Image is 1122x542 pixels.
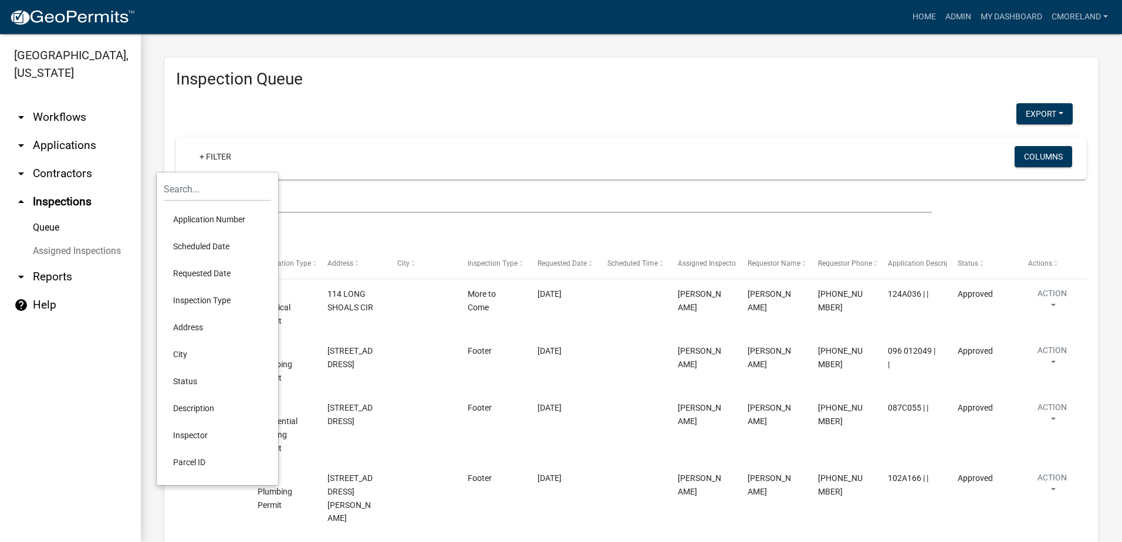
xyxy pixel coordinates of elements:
button: Action [1028,287,1076,317]
span: 087C055 | | [888,403,928,412]
span: 01/07/2022 [538,473,562,483]
span: Actions [1028,259,1052,267]
span: Approved [958,346,993,355]
span: Kenteria Williams [748,289,791,312]
input: Search for inspections [176,189,932,213]
span: Requested Date [538,259,587,267]
span: Footer [468,473,492,483]
span: Application Description [888,259,962,267]
li: Inspection Type [164,287,271,314]
li: Scheduled Date [164,233,271,260]
li: Inspector [164,422,271,449]
span: Requestor Phone [818,259,872,267]
li: Status [164,368,271,395]
datatable-header-cell: City [386,250,456,278]
span: Approved [958,403,993,412]
span: Footer [468,403,492,412]
span: 706-485-2776 [818,289,863,312]
span: Jay Johnston [678,346,721,369]
span: Angela Waldroup [748,346,791,369]
span: 706-485-2776 [818,346,863,369]
i: arrow_drop_down [14,138,28,153]
li: Address [164,314,271,341]
span: Address [327,259,353,267]
a: + Filter [190,146,241,167]
span: Casey Mason [678,289,721,312]
datatable-header-cell: Actions [1017,250,1087,278]
span: Angela Waldroup [748,473,791,496]
datatable-header-cell: Requested Date [526,250,596,278]
span: Requestor Name [748,259,800,267]
i: arrow_drop_down [14,270,28,284]
datatable-header-cell: Inspection Type [457,250,526,278]
i: arrow_drop_down [14,110,28,124]
span: Inspection Type [468,259,518,267]
span: 706-485-2776 [818,403,863,426]
span: Angela Waldroup [748,403,791,426]
span: Status [958,259,978,267]
span: Jay Johnston [678,403,721,426]
datatable-header-cell: Requestor Phone [806,250,876,278]
span: 096 012049 | | [888,346,935,369]
span: 115 S CAY DR [327,403,373,426]
i: arrow_drop_down [14,167,28,181]
span: 114 LONG SHOALS CIR [327,289,373,312]
button: Action [1028,472,1076,501]
span: 161 SAMMONS PKWY [327,473,373,523]
datatable-header-cell: Status [947,250,1016,278]
span: Jay Johnston [678,473,721,496]
datatable-header-cell: Application Type [246,250,316,278]
a: cmoreland [1047,6,1113,28]
i: arrow_drop_up [14,195,28,209]
span: Assigned Inspector [678,259,738,267]
datatable-header-cell: Application Description [877,250,947,278]
span: More to Come [468,289,496,312]
input: Search... [164,177,271,201]
a: Home [908,6,941,28]
span: Footer [468,346,492,355]
a: Admin [941,6,976,28]
button: Export [1016,103,1073,124]
span: Application Type [258,259,311,267]
span: 01/05/2022 [538,346,562,355]
span: 706-485-2776 [818,473,863,496]
span: City [397,259,410,267]
datatable-header-cell: Assigned Inspector [667,250,736,278]
li: Requested Date [164,260,271,287]
datatable-header-cell: Requestor Name [736,250,806,278]
i: help [14,298,28,312]
span: Test - Plumbing Permit [258,473,292,510]
li: City [164,341,271,368]
datatable-header-cell: Scheduled Time [596,250,666,278]
li: Description [164,395,271,422]
span: Scheduled Time [607,259,658,267]
span: 195 ALEXANDER LAKES DR [327,346,373,369]
span: 01/06/2022 [538,403,562,412]
span: Approved [958,289,993,299]
button: Columns [1015,146,1072,167]
button: Action [1028,401,1076,431]
h3: Inspection Queue [176,69,1087,89]
datatable-header-cell: Address [316,250,386,278]
li: Application Number [164,206,271,233]
span: 124A036 | | [888,289,928,299]
a: My Dashboard [976,6,1047,28]
li: Parcel ID [164,449,271,476]
span: 01/05/2022 [538,289,562,299]
span: Approved [958,473,993,483]
button: Action [1028,344,1076,374]
span: 102A166 | | [888,473,928,483]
